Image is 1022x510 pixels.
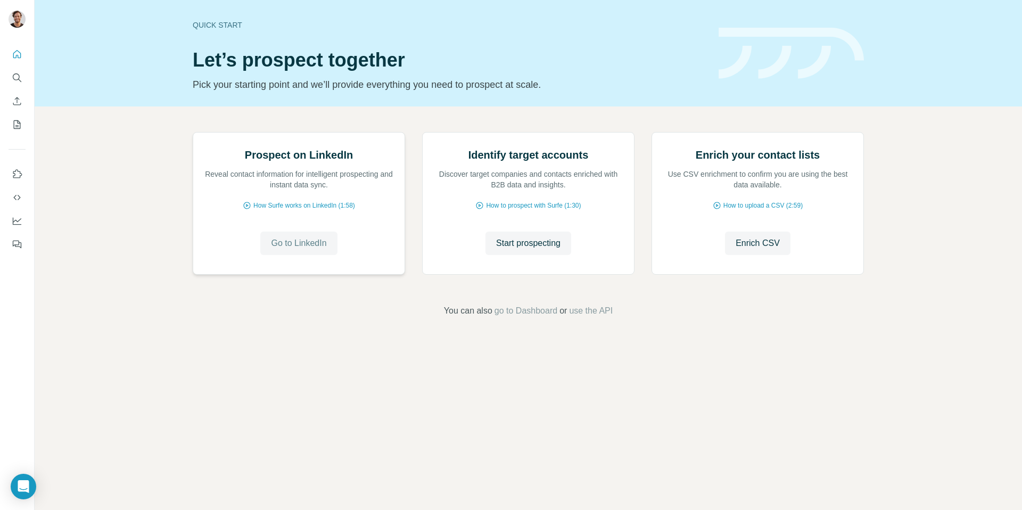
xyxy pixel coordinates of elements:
[723,201,803,210] span: How to upload a CSV (2:59)
[663,169,853,190] p: Use CSV enrichment to confirm you are using the best data available.
[9,188,26,207] button: Use Surfe API
[736,237,780,250] span: Enrich CSV
[9,11,26,28] img: Avatar
[271,237,326,250] span: Go to LinkedIn
[193,50,706,71] h1: Let’s prospect together
[9,45,26,64] button: Quick start
[485,232,571,255] button: Start prospecting
[468,147,589,162] h2: Identify target accounts
[9,115,26,134] button: My lists
[193,20,706,30] div: Quick start
[9,68,26,87] button: Search
[204,169,394,190] p: Reveal contact information for intelligent prospecting and instant data sync.
[193,77,706,92] p: Pick your starting point and we’ll provide everything you need to prospect at scale.
[11,474,36,499] div: Open Intercom Messenger
[559,305,567,317] span: or
[719,28,864,79] img: banner
[486,201,581,210] span: How to prospect with Surfe (1:30)
[245,147,353,162] h2: Prospect on LinkedIn
[444,305,492,317] span: You can also
[725,232,790,255] button: Enrich CSV
[494,305,557,317] button: go to Dashboard
[569,305,613,317] button: use the API
[696,147,820,162] h2: Enrich your contact lists
[253,201,355,210] span: How Surfe works on LinkedIn (1:58)
[9,164,26,184] button: Use Surfe on LinkedIn
[9,235,26,254] button: Feedback
[9,92,26,111] button: Enrich CSV
[260,232,337,255] button: Go to LinkedIn
[433,169,623,190] p: Discover target companies and contacts enriched with B2B data and insights.
[496,237,561,250] span: Start prospecting
[9,211,26,231] button: Dashboard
